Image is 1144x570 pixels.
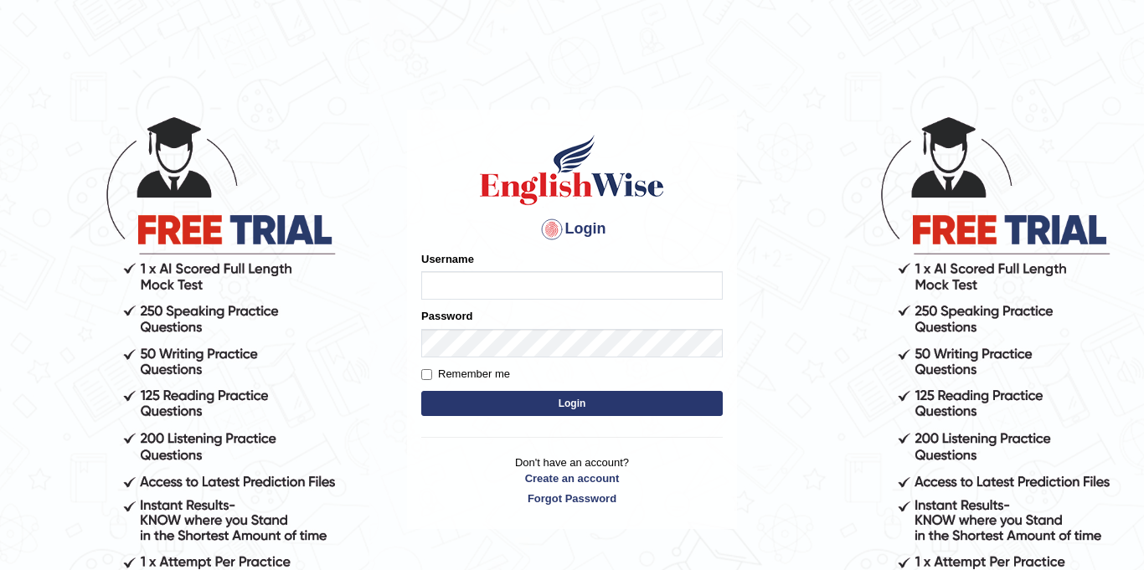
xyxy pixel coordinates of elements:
[421,366,510,383] label: Remember me
[421,216,723,243] h4: Login
[421,391,723,416] button: Login
[477,132,667,208] img: Logo of English Wise sign in for intelligent practice with AI
[421,369,432,380] input: Remember me
[421,308,472,324] label: Password
[421,251,474,267] label: Username
[421,454,723,506] p: Don't have an account?
[421,490,723,506] a: Forgot Password
[421,470,723,486] a: Create an account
